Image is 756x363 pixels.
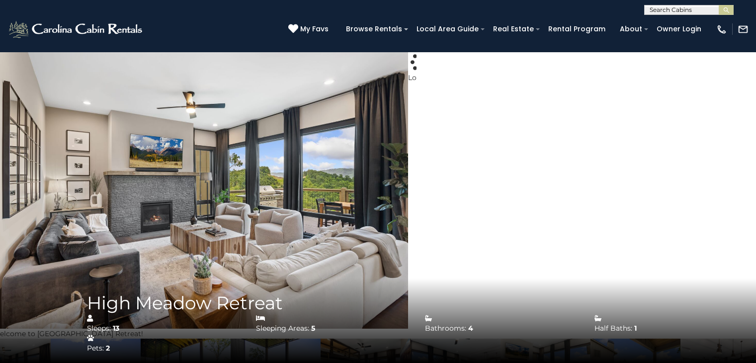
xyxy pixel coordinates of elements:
span: My Favs [300,24,329,34]
a: About [615,21,647,37]
a: Real Estate [488,21,539,37]
a: My Favs [288,24,331,35]
a: Browse Rentals [341,21,407,37]
a: Owner Login [652,21,706,37]
strong: 1 [634,324,637,333]
strong: 2 [106,344,110,353]
span: Sleeping Areas: [256,324,309,333]
span: Bathrooms: [425,324,466,333]
a: Rental Program [543,21,610,37]
img: arrow [435,171,456,225]
span: Sleeps: [87,324,111,333]
strong: 13 [113,324,119,333]
img: White-1-2.png [7,19,145,39]
img: mail-regular-white.png [738,24,749,35]
h1: High Meadow Retreat [87,293,749,313]
a: Local Area Guide [412,21,484,37]
span: Pets: [87,344,104,353]
strong: 4 [468,324,473,333]
span: Half Baths: [594,324,632,333]
button: Next [417,171,475,215]
img: phone-regular-white.png [716,24,727,35]
strong: 5 [311,324,315,333]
